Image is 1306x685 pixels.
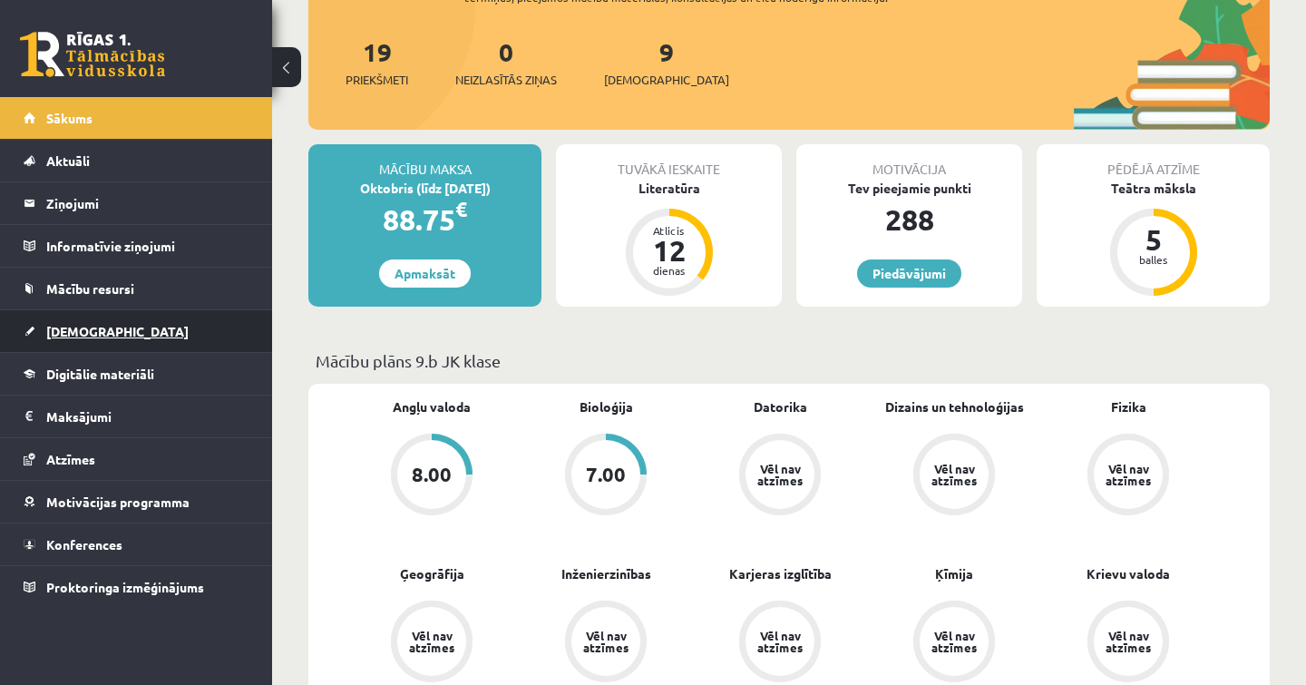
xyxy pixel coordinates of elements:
[346,35,408,89] a: 19Priekšmeti
[796,198,1022,241] div: 288
[46,494,190,510] span: Motivācijas programma
[755,630,805,653] div: Vēl nav atzīmes
[1126,225,1181,254] div: 5
[586,465,626,484] div: 7.00
[24,396,249,437] a: Maksājumi
[1037,144,1270,179] div: Pēdējā atzīme
[1037,179,1270,298] a: Teātra māksla 5 balles
[556,179,782,198] div: Literatūra
[46,182,249,224] legend: Ziņojumi
[885,397,1024,416] a: Dizains un tehnoloģijas
[580,397,633,416] a: Bioloģija
[24,140,249,181] a: Aktuāli
[24,353,249,395] a: Digitālie materiāli
[24,438,249,480] a: Atzīmes
[867,434,1041,519] a: Vēl nav atzīmes
[346,71,408,89] span: Priekšmeti
[24,97,249,139] a: Sākums
[412,465,452,484] div: 8.00
[642,265,697,276] div: dienas
[308,198,541,241] div: 88.75
[24,182,249,224] a: Ziņojumi
[929,630,979,653] div: Vēl nav atzīmes
[642,225,697,236] div: Atlicis
[24,310,249,352] a: [DEMOGRAPHIC_DATA]
[1103,630,1154,653] div: Vēl nav atzīmes
[929,463,979,486] div: Vēl nav atzīmes
[46,366,154,382] span: Digitālie materiāli
[46,451,95,467] span: Atzīmes
[406,630,457,653] div: Vēl nav atzīmes
[561,564,651,583] a: Inženierzinības
[556,179,782,298] a: Literatūra Atlicis 12 dienas
[308,144,541,179] div: Mācību maksa
[729,564,832,583] a: Karjeras izglītība
[935,564,973,583] a: Ķīmija
[604,71,729,89] span: [DEMOGRAPHIC_DATA]
[24,481,249,523] a: Motivācijas programma
[1037,179,1270,198] div: Teātra māksla
[20,32,165,77] a: Rīgas 1. Tālmācības vidusskola
[308,179,541,198] div: Oktobris (līdz [DATE])
[24,225,249,267] a: Informatīvie ziņojumi
[455,196,467,222] span: €
[46,323,189,339] span: [DEMOGRAPHIC_DATA]
[24,268,249,309] a: Mācību resursi
[1111,397,1146,416] a: Fizika
[857,259,961,288] a: Piedāvājumi
[46,396,249,437] legend: Maksājumi
[393,397,471,416] a: Angļu valoda
[316,348,1262,373] p: Mācību plāns 9.b JK klase
[379,259,471,288] a: Apmaksāt
[1103,463,1154,486] div: Vēl nav atzīmes
[46,536,122,553] span: Konferences
[580,630,631,653] div: Vēl nav atzīmes
[642,236,697,265] div: 12
[604,35,729,89] a: 9[DEMOGRAPHIC_DATA]
[46,110,93,126] span: Sākums
[796,179,1022,198] div: Tev pieejamie punkti
[1041,434,1215,519] a: Vēl nav atzīmes
[345,434,519,519] a: 8.00
[46,280,134,297] span: Mācību resursi
[796,144,1022,179] div: Motivācija
[556,144,782,179] div: Tuvākā ieskaite
[455,35,557,89] a: 0Neizlasītās ziņas
[693,434,867,519] a: Vēl nav atzīmes
[755,463,805,486] div: Vēl nav atzīmes
[400,564,464,583] a: Ģeogrāfija
[24,524,249,565] a: Konferences
[519,434,693,519] a: 7.00
[1087,564,1170,583] a: Krievu valoda
[46,579,204,595] span: Proktoringa izmēģinājums
[754,397,807,416] a: Datorika
[46,152,90,169] span: Aktuāli
[46,225,249,267] legend: Informatīvie ziņojumi
[1126,254,1181,265] div: balles
[455,71,557,89] span: Neizlasītās ziņas
[24,566,249,608] a: Proktoringa izmēģinājums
